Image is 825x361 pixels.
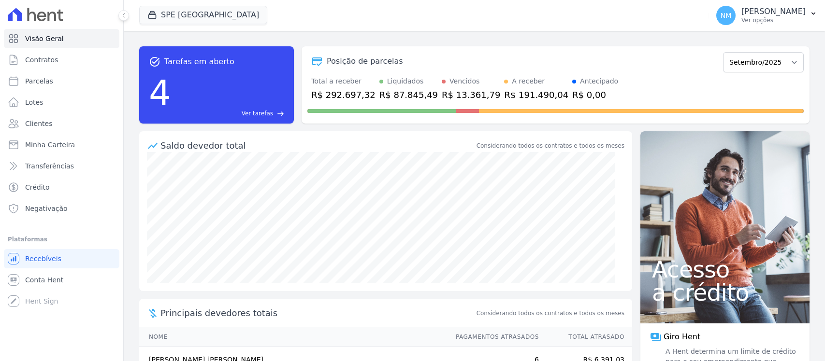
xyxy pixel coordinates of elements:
a: Visão Geral [4,29,119,48]
span: Conta Hent [25,275,63,285]
span: a crédito [652,281,798,304]
p: [PERSON_NAME] [741,7,806,16]
a: Transferências [4,156,119,176]
span: Acesso [652,258,798,281]
a: Minha Carteira [4,135,119,154]
button: NM [PERSON_NAME] Ver opções [709,2,825,29]
div: R$ 87.845,49 [379,88,438,101]
div: Antecipado [580,76,618,86]
a: Lotes [4,93,119,112]
a: Parcelas [4,71,119,91]
span: Crédito [25,182,50,192]
a: Clientes [4,114,119,133]
span: Parcelas [25,76,53,86]
p: Ver opções [741,16,806,24]
div: A receber [512,76,545,86]
span: Recebíveis [25,254,61,264]
th: Pagamentos Atrasados [447,327,539,347]
a: Ver tarefas east [175,109,284,118]
span: Giro Hent [664,331,700,343]
span: NM [721,12,732,19]
span: east [277,110,284,117]
span: Transferências [25,161,74,171]
div: Total a receber [311,76,376,86]
div: Saldo devedor total [160,139,475,152]
span: Principais devedores totais [160,306,475,319]
th: Total Atrasado [539,327,632,347]
span: Negativação [25,204,68,213]
span: Visão Geral [25,34,64,43]
span: Tarefas em aberto [164,56,234,68]
div: Vencidos [449,76,479,86]
button: SPE [GEOGRAPHIC_DATA] [139,6,267,24]
div: Liquidados [387,76,424,86]
div: 4 [149,68,171,118]
div: Considerando todos os contratos e todos os meses [477,141,624,150]
a: Conta Hent [4,270,119,290]
a: Contratos [4,50,119,69]
span: task_alt [149,56,160,68]
span: Considerando todos os contratos e todos os meses [477,309,624,318]
span: Ver tarefas [242,109,273,118]
span: Clientes [25,119,52,128]
div: R$ 13.361,79 [442,88,500,101]
a: Crédito [4,178,119,197]
th: Nome [139,327,447,347]
span: Contratos [25,55,58,65]
div: Plataformas [8,234,116,245]
div: R$ 292.697,32 [311,88,376,101]
div: R$ 191.490,04 [504,88,568,101]
a: Recebíveis [4,249,119,268]
span: Lotes [25,97,43,107]
span: Minha Carteira [25,140,75,150]
div: R$ 0,00 [572,88,618,101]
a: Negativação [4,199,119,218]
div: Posição de parcelas [327,56,403,67]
